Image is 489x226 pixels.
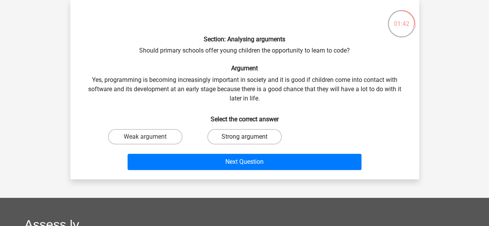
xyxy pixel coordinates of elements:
label: Weak argument [108,129,182,144]
div: 01:42 [387,9,416,29]
div: Should primary schools offer young children the opportunity to learn to code? Yes, programming is... [73,6,416,173]
h6: Argument [83,65,407,72]
h6: Section: Analysing arguments [83,36,407,43]
h6: Select the correct answer [83,109,407,123]
label: Strong argument [207,129,282,144]
button: Next Question [128,154,361,170]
